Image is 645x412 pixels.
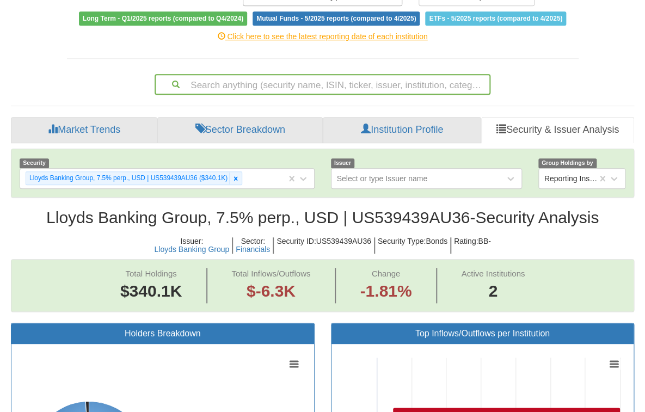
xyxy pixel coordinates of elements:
[337,173,428,184] div: Select or type Issuer name
[461,269,525,278] span: Active Institutions
[154,245,229,254] button: Lloyds Banking Group
[151,237,233,254] h5: Issuer :
[372,269,401,278] span: Change
[425,11,566,26] span: ETFs - 5/2025 reports (compared to 4/2025)
[360,280,411,303] span: -1.81%
[253,11,420,26] span: Mutual Funds - 5/2025 reports (compared to 4/2025)
[274,237,375,254] h5: Security ID : US539439AU36
[323,117,481,143] a: Institution Profile
[11,117,157,143] a: Market Trends
[544,173,599,184] div: Reporting Institutions
[538,158,597,168] span: Group Holdings by
[156,75,489,94] div: Search anything (security name, ISIN, ticker, issuer, institution, category)...
[340,329,626,339] h3: Top Inflows/Outflows per Institution
[20,158,49,168] span: Security
[331,158,355,168] span: Issuer
[11,208,634,226] h2: Lloyds Banking Group, 7.5% perp., USD | US539439AU36 - Security Analysis
[481,117,634,143] a: Security & Issuer Analysis
[461,280,525,303] span: 2
[59,31,587,42] div: Click here to see the latest reporting date of each institution
[125,269,176,278] span: Total Holdings
[451,237,494,254] h5: Rating : BB-
[247,282,296,300] span: $-6.3K
[236,245,270,254] button: Financials
[157,117,323,143] a: Sector Breakdown
[231,269,310,278] span: Total Inflows/Outflows
[120,282,182,300] span: $340.1K
[20,329,306,339] h3: Holders Breakdown
[233,237,274,254] h5: Sector :
[79,11,247,26] span: Long Term - Q1/2025 reports (compared to Q4/2024)
[375,237,451,254] h5: Security Type : Bonds
[26,172,229,185] div: Lloyds Banking Group, 7.5% perp., USD | US539439AU36 ($340.1K)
